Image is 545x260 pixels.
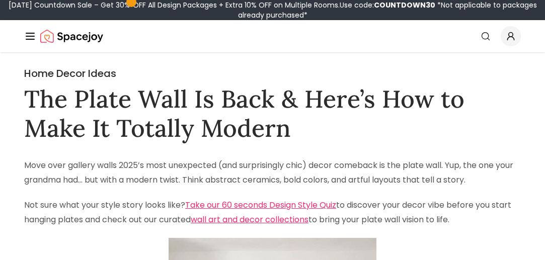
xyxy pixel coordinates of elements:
[24,158,521,188] p: Move over gallery walls 2025’s most unexpected (and surprisingly chic) decor comeback is the plat...
[185,199,336,211] a: Take our 60 seconds Design Style Quiz
[191,214,308,225] a: wall art and decor collections
[24,198,521,227] p: Not sure what your style story looks like? to discover your decor vibe before you start hanging p...
[24,84,521,142] h1: The Plate Wall Is Back & Here’s How to Make It Totally Modern
[24,20,521,52] nav: Global
[24,66,521,80] h2: Home Decor Ideas
[40,26,103,46] img: Spacejoy Logo
[40,26,103,46] a: Spacejoy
